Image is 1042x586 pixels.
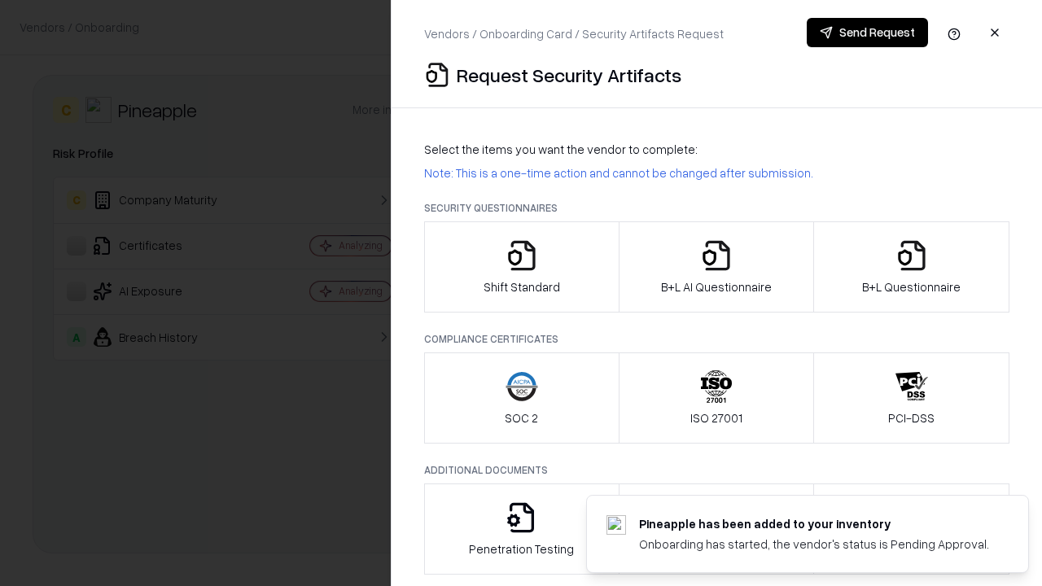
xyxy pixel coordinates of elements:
button: Data Processing Agreement [813,483,1009,575]
p: Compliance Certificates [424,332,1009,346]
div: Onboarding has started, the vendor's status is Pending Approval. [639,536,989,553]
p: Vendors / Onboarding Card / Security Artifacts Request [424,25,724,42]
button: B+L AI Questionnaire [619,221,815,313]
p: Select the items you want the vendor to complete: [424,141,1009,158]
p: Additional Documents [424,463,1009,477]
button: Shift Standard [424,221,620,313]
button: Privacy Policy [619,483,815,575]
button: PCI-DSS [813,352,1009,444]
button: B+L Questionnaire [813,221,1009,313]
button: SOC 2 [424,352,620,444]
p: ISO 27001 [690,409,742,426]
p: B+L Questionnaire [862,278,961,295]
p: Shift Standard [484,278,560,295]
p: SOC 2 [505,409,538,426]
button: ISO 27001 [619,352,815,444]
button: Send Request [807,18,928,47]
img: pineappleenergy.com [606,515,626,535]
p: Penetration Testing [469,540,574,558]
p: PCI-DSS [888,409,935,426]
div: Pineapple has been added to your inventory [639,515,989,532]
p: Request Security Artifacts [457,62,681,88]
button: Penetration Testing [424,483,620,575]
p: B+L AI Questionnaire [661,278,772,295]
p: Security Questionnaires [424,201,1009,215]
p: Note: This is a one-time action and cannot be changed after submission. [424,164,1009,181]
